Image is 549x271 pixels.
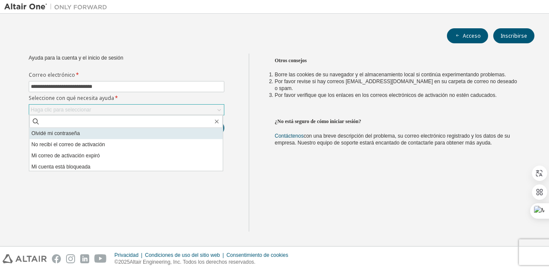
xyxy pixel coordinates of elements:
font: Borre las cookies de su navegador y el almacenamiento local si continúa experimentando problemas. [275,72,506,78]
img: linkedin.svg [80,254,89,263]
font: Acceso [463,32,481,39]
img: facebook.svg [52,254,61,263]
font: Correo electrónico [29,71,75,78]
button: Inscribirse [493,28,534,43]
font: Otros consejos [275,57,307,63]
font: ¿No está seguro de cómo iniciar sesión? [275,118,362,124]
font: Condiciones de uso del sitio web [145,252,220,258]
a: Contáctenos [275,133,304,139]
font: Altair Engineering, Inc. Todos los derechos reservados. [130,259,255,265]
div: Haga clic para seleccionar [29,105,224,115]
img: altair_logo.svg [3,254,47,263]
img: instagram.svg [66,254,75,263]
font: Privacidad [115,252,139,258]
img: youtube.svg [94,254,107,263]
img: Altair Uno [4,3,112,11]
font: Por favor verifique que los enlaces en los correos electrónicos de activación no estén caducados. [275,92,497,98]
font: Por favor revise si hay correos [EMAIL_ADDRESS][DOMAIN_NAME] en su carpeta de correo no deseado o... [275,78,517,91]
font: Olvidé mi contraseña [31,130,80,136]
font: Inscribirse [501,32,527,39]
button: Acceso [447,28,488,43]
font: Consentimiento de cookies [226,252,288,258]
font: Seleccione con qué necesita ayuda [29,94,114,102]
font: © [115,259,118,265]
font: 2025 [118,259,130,265]
font: Ayuda para la cuenta y el inicio de sesión [29,55,124,61]
font: Haga clic para seleccionar [31,107,91,113]
font: con una breve descripción del problema, su correo electrónico registrado y los datos de su empres... [275,133,510,146]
